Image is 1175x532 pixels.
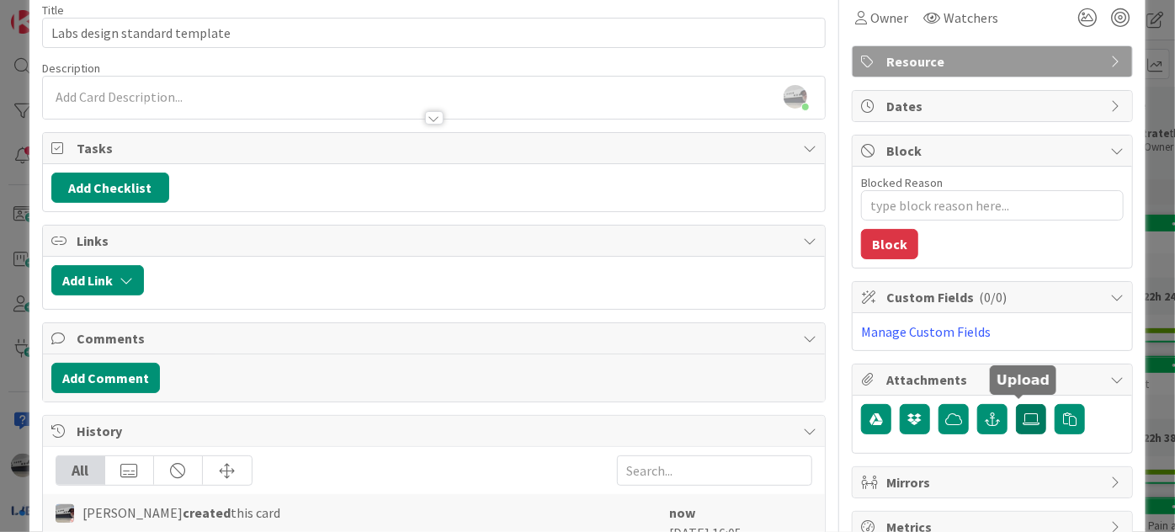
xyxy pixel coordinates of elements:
a: Manage Custom Fields [861,323,991,340]
h5: Upload [997,372,1050,388]
label: Title [42,3,64,18]
input: type card name here... [42,18,826,48]
span: Watchers [944,8,998,28]
span: Dates [886,96,1102,116]
span: [PERSON_NAME] this card [82,503,280,523]
button: Add Checklist [51,173,169,203]
span: Resource [886,51,1102,72]
input: Search... [617,455,812,486]
b: now [669,504,695,521]
span: Tasks [77,138,795,158]
button: Add Link [51,265,144,295]
label: Blocked Reason [861,175,943,190]
button: Block [861,229,918,259]
span: Links [77,231,795,251]
span: Attachments [886,370,1102,390]
img: jIClQ55mJEe4la83176FWmfCkxn1SgSj.jpg [784,85,807,109]
button: Add Comment [51,363,160,393]
img: jB [56,504,74,523]
div: All [56,456,105,485]
span: Mirrors [886,472,1102,492]
span: Owner [870,8,908,28]
b: created [183,504,231,521]
span: Comments [77,328,795,348]
span: History [77,421,795,441]
span: Custom Fields [886,287,1102,307]
span: Description [42,61,100,76]
span: ( 0/0 ) [979,289,1007,306]
span: Block [886,141,1102,161]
